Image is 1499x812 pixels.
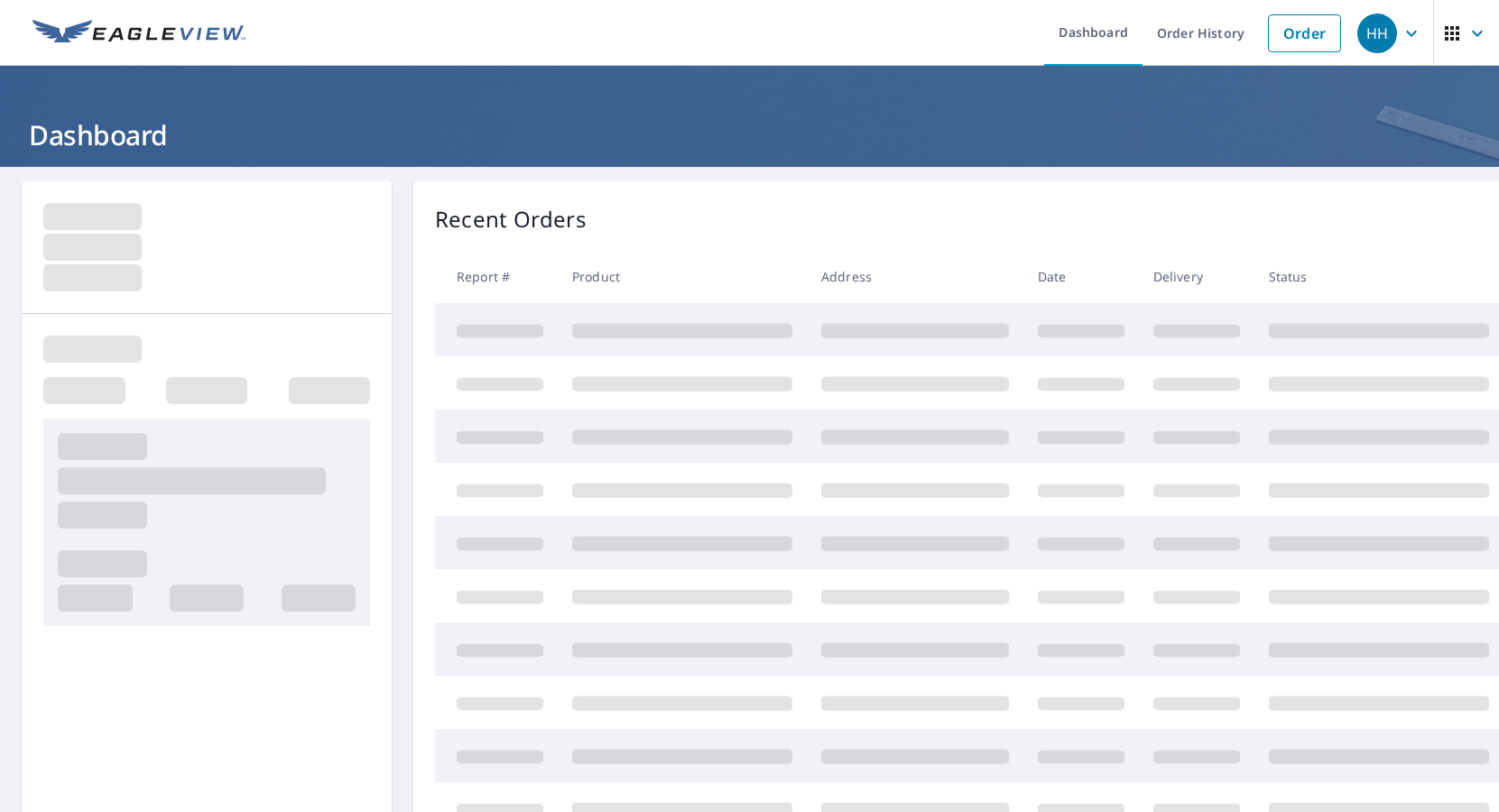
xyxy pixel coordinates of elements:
p: Recent Orders [435,203,587,235]
th: Date [1023,250,1139,303]
h1: Dashboard [22,116,1477,153]
div: HH [1357,14,1397,53]
img: EV Logo [32,20,245,47]
a: Order [1268,14,1341,52]
th: Product [558,250,807,303]
th: Address [807,250,1023,303]
th: Report # [435,250,558,303]
th: Delivery [1139,250,1254,303]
